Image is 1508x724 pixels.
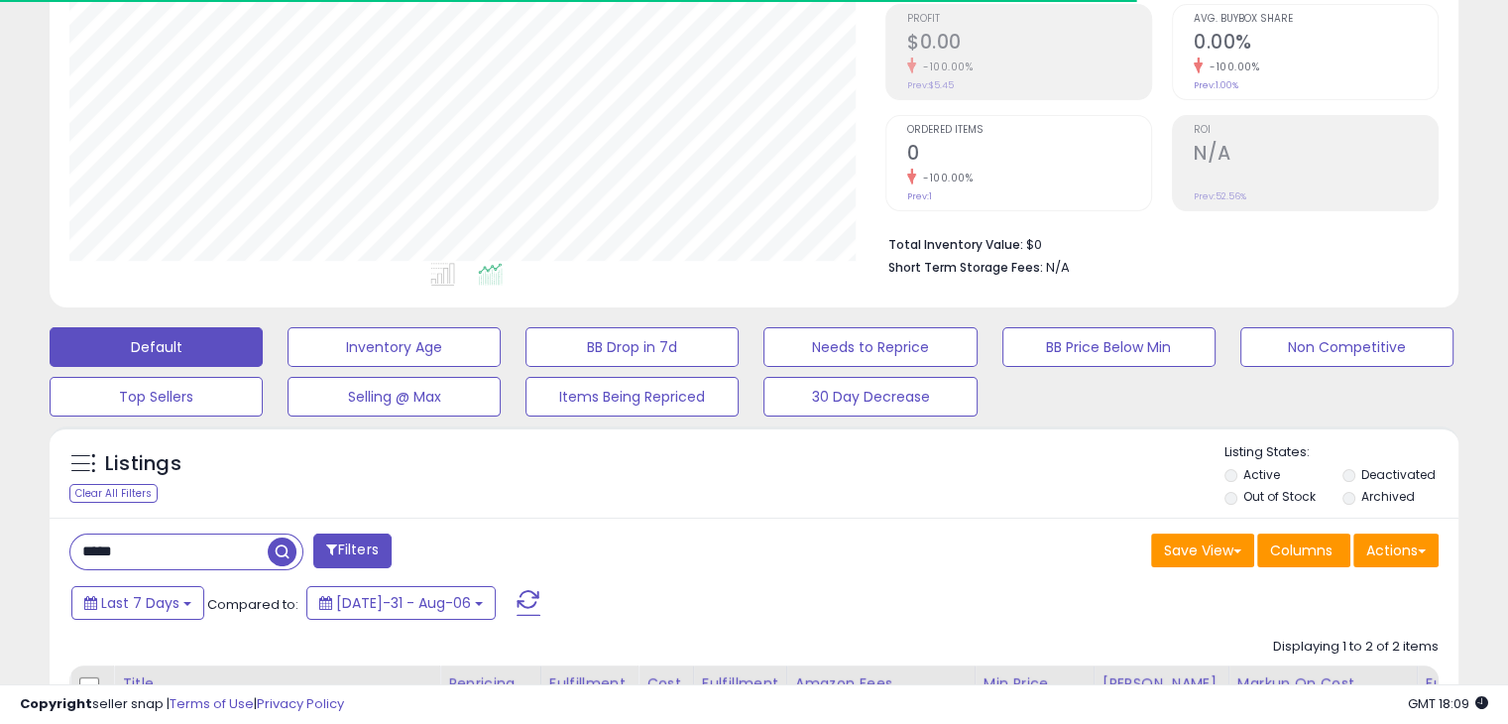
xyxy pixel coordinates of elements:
[313,534,391,568] button: Filters
[20,695,344,714] div: seller snap | |
[907,142,1151,169] h2: 0
[1151,534,1254,567] button: Save View
[101,593,179,613] span: Last 7 Days
[306,586,496,620] button: [DATE]-31 - Aug-06
[1243,488,1316,505] label: Out of Stock
[50,377,263,417] button: Top Sellers
[525,327,739,367] button: BB Drop in 7d
[1360,466,1435,483] label: Deactivated
[1194,31,1438,58] h2: 0.00%
[170,694,254,713] a: Terms of Use
[1224,443,1458,462] p: Listing States:
[1353,534,1439,567] button: Actions
[336,593,471,613] span: [DATE]-31 - Aug-06
[907,31,1151,58] h2: $0.00
[1240,327,1453,367] button: Non Competitive
[105,450,181,478] h5: Listings
[207,595,298,614] span: Compared to:
[1243,466,1280,483] label: Active
[1257,534,1350,567] button: Columns
[907,125,1151,136] span: Ordered Items
[20,694,92,713] strong: Copyright
[916,171,973,185] small: -100.00%
[1270,541,1333,560] span: Columns
[257,694,344,713] a: Privacy Policy
[907,14,1151,25] span: Profit
[1194,142,1438,169] h2: N/A
[1046,258,1070,277] span: N/A
[288,377,501,417] button: Selling @ Max
[763,377,977,417] button: 30 Day Decrease
[1360,488,1414,505] label: Archived
[763,327,977,367] button: Needs to Reprice
[71,586,204,620] button: Last 7 Days
[69,484,158,503] div: Clear All Filters
[1408,694,1488,713] span: 2025-08-14 18:09 GMT
[1203,60,1259,74] small: -100.00%
[907,190,932,202] small: Prev: 1
[1002,327,1216,367] button: BB Price Below Min
[1194,125,1438,136] span: ROI
[288,327,501,367] button: Inventory Age
[888,259,1043,276] b: Short Term Storage Fees:
[916,60,973,74] small: -100.00%
[50,327,263,367] button: Default
[907,79,954,91] small: Prev: $5.45
[1273,638,1439,657] div: Displaying 1 to 2 of 2 items
[1194,190,1246,202] small: Prev: 52.56%
[1194,14,1438,25] span: Avg. Buybox Share
[888,231,1424,255] li: $0
[888,236,1023,253] b: Total Inventory Value:
[1194,79,1238,91] small: Prev: 1.00%
[525,377,739,417] button: Items Being Repriced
